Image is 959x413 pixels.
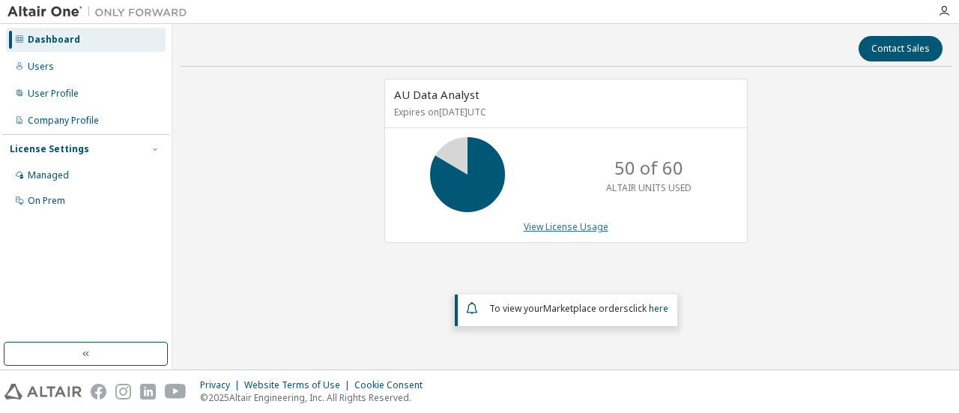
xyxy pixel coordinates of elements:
[489,302,668,315] span: To view your click
[200,379,244,391] div: Privacy
[91,384,106,400] img: facebook.svg
[4,384,82,400] img: altair_logo.svg
[244,379,354,391] div: Website Terms of Use
[28,115,99,127] div: Company Profile
[543,302,629,315] em: Marketplace orders
[7,4,195,19] img: Altair One
[614,155,683,181] p: 50 of 60
[606,181,692,194] p: ALTAIR UNITS USED
[394,87,479,102] span: AU Data Analyst
[28,88,79,100] div: User Profile
[140,384,156,400] img: linkedin.svg
[28,169,69,181] div: Managed
[649,302,668,315] a: here
[859,36,943,61] button: Contact Sales
[200,391,432,404] p: © 2025 Altair Engineering, Inc. All Rights Reserved.
[28,34,80,46] div: Dashboard
[354,379,432,391] div: Cookie Consent
[165,384,187,400] img: youtube.svg
[28,61,54,73] div: Users
[524,220,608,233] a: View License Usage
[394,106,734,118] p: Expires on [DATE] UTC
[115,384,131,400] img: instagram.svg
[10,143,89,155] div: License Settings
[28,195,65,207] div: On Prem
